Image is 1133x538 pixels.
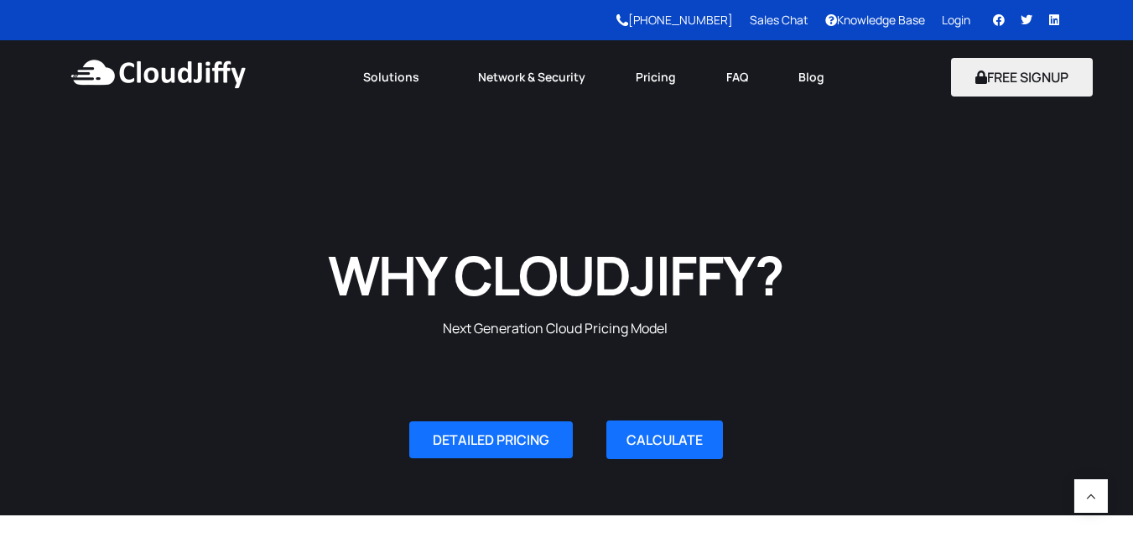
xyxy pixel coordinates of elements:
[951,58,1093,97] button: FREE SIGNUP
[750,12,808,28] a: Sales Chat
[825,12,925,28] a: Knowledge Base
[701,59,773,96] a: FAQ
[280,318,830,340] p: Next Generation Cloud Pricing Model
[951,68,1093,86] a: FREE SIGNUP
[280,240,830,310] h1: WHY CLOUDJIFFY?
[611,59,701,96] a: Pricing
[773,59,850,96] a: Blog
[338,59,453,96] a: Solutions
[453,59,611,96] a: Network & Security
[409,421,573,458] a: DETAILED PRICING
[433,433,549,447] span: DETAILED PRICING
[616,12,733,28] a: [PHONE_NUMBER]
[942,12,970,28] a: Login
[1063,471,1116,521] iframe: chat widget
[606,420,723,459] a: CALCULATE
